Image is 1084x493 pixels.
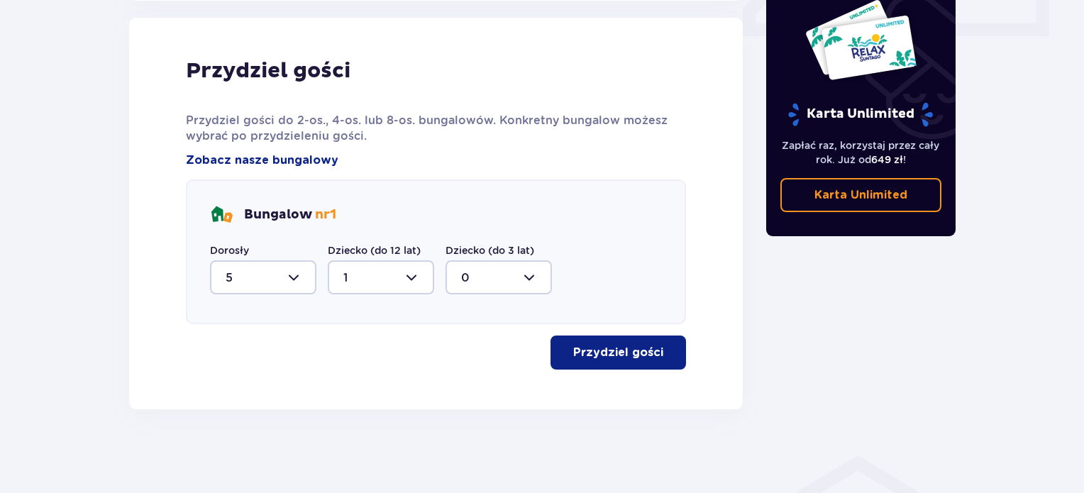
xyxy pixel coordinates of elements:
[814,187,907,203] p: Karta Unlimited
[780,138,942,167] p: Zapłać raz, korzystaj przez cały rok. Już od !
[780,178,942,212] a: Karta Unlimited
[573,345,663,360] p: Przydziel gości
[446,243,534,257] label: Dziecko (do 3 lat)
[186,57,350,84] p: Przydziel gości
[328,243,421,257] label: Dziecko (do 12 lat)
[315,206,336,223] span: nr 1
[871,154,903,165] span: 649 zł
[551,336,686,370] button: Przydziel gości
[244,206,336,223] p: Bungalow
[186,113,686,144] p: Przydziel gości do 2-os., 4-os. lub 8-os. bungalowów. Konkretny bungalow możesz wybrać po przydzi...
[787,102,934,127] p: Karta Unlimited
[186,153,338,168] a: Zobacz nasze bungalowy
[210,204,233,226] img: bungalows Icon
[210,243,249,257] label: Dorosły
